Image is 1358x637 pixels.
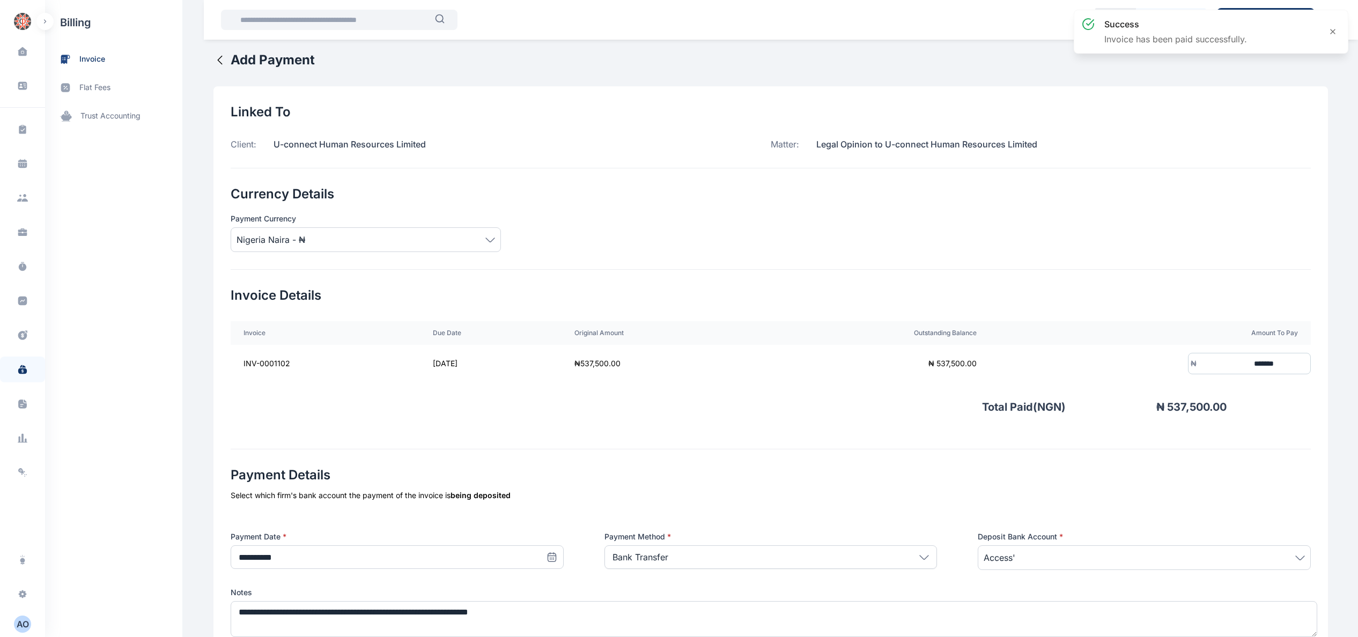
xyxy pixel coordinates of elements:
[231,103,1311,121] h2: Linked To
[237,233,305,246] span: Nigeria Naira - ₦
[256,138,426,151] p: U-connect Human Resources Limited
[982,399,1066,414] p: Total Paid( NGN )
[231,531,564,542] label: Payment Date
[231,186,1311,203] h2: Currency Details
[231,287,1311,304] h2: Invoice Details
[771,138,799,151] p: Matter:
[1189,358,1197,369] div: ₦
[1104,33,1247,46] p: Invoice has been paid successfully.
[604,531,938,542] label: Payment Method
[45,102,182,130] a: trust accounting
[612,551,668,564] p: Bank Transfer
[758,345,990,382] td: ₦ 537,500.00
[79,54,105,65] span: invoice
[420,345,562,382] td: [DATE]
[231,587,1311,598] label: Notes
[231,466,1311,484] h2: Payment Details
[14,618,31,631] div: A O
[79,82,110,93] span: flat fees
[562,321,758,345] th: Original Amount
[213,51,315,69] button: Add Payment
[231,213,296,224] span: Payment Currency
[562,345,758,382] td: ₦ 537,500.00
[758,321,990,345] th: Outstanding Balance
[1066,399,1227,414] p: ₦ 537,500.00
[45,73,182,102] a: flat fees
[231,138,256,151] p: Client:
[231,51,315,69] h2: Add Payment
[6,616,39,633] button: AO
[45,45,182,73] a: invoice
[231,490,1311,501] div: Select which firm's bank account the payment of the invoice is
[451,491,511,500] span: being deposited
[420,321,562,345] th: Due Date
[990,321,1311,345] th: Amount To Pay
[984,551,1015,564] span: Access'
[1104,18,1247,31] h3: success
[14,616,31,633] button: AO
[231,321,420,345] th: Invoice
[978,531,1063,542] span: Deposit Bank Account
[799,138,1037,151] p: Legal Opinion to U-connect Human Resources Limited
[80,110,141,122] span: trust accounting
[231,345,420,382] td: INV-0001102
